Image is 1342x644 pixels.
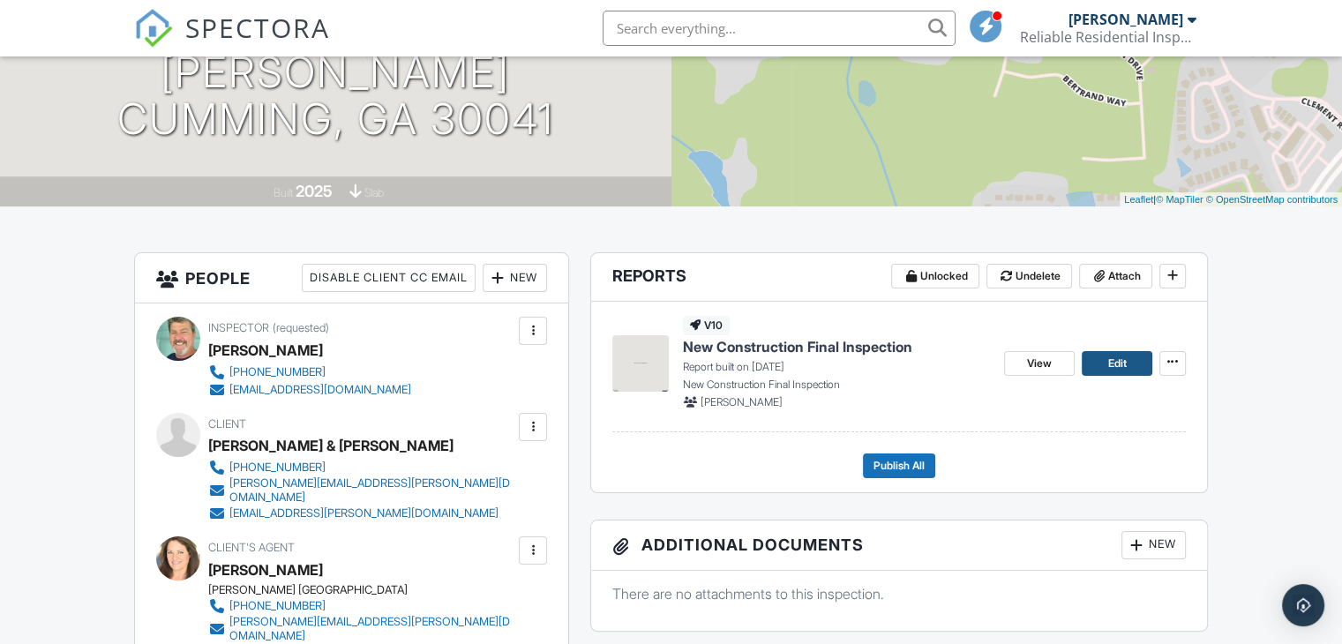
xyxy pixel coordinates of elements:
a: © MapTiler [1156,194,1203,205]
a: [EMAIL_ADDRESS][PERSON_NAME][DOMAIN_NAME] [208,505,514,522]
a: [PHONE_NUMBER] [208,459,514,476]
span: Built [274,186,293,199]
span: SPECTORA [185,9,330,46]
div: [PERSON_NAME][EMAIL_ADDRESS][PERSON_NAME][DOMAIN_NAME] [229,476,514,505]
span: slab [364,186,384,199]
div: [PERSON_NAME] [1068,11,1183,28]
div: [EMAIL_ADDRESS][DOMAIN_NAME] [229,383,411,397]
a: [PERSON_NAME][EMAIL_ADDRESS][PERSON_NAME][DOMAIN_NAME] [208,476,514,505]
span: Client's Agent [208,541,295,554]
div: Reliable Residential Inspections [1020,28,1196,46]
a: [PHONE_NUMBER] [208,597,514,615]
img: The Best Home Inspection Software - Spectora [134,9,173,48]
a: [PERSON_NAME] [208,557,323,583]
div: [PERSON_NAME] [208,337,323,363]
div: [PHONE_NUMBER] [229,365,326,379]
span: Client [208,417,246,431]
div: [PERSON_NAME] & [PERSON_NAME] [208,432,454,459]
input: Search everything... [603,11,956,46]
div: [EMAIL_ADDRESS][PERSON_NAME][DOMAIN_NAME] [229,506,499,520]
h3: People [135,253,568,303]
a: Leaflet [1124,194,1153,205]
a: [PHONE_NUMBER] [208,363,411,381]
div: [PHONE_NUMBER] [229,599,326,613]
div: [PERSON_NAME][EMAIL_ADDRESS][PERSON_NAME][DOMAIN_NAME] [229,615,514,643]
a: SPECTORA [134,24,330,61]
p: There are no attachments to this inspection. [612,584,1186,603]
div: Open Intercom Messenger [1282,584,1324,626]
div: Disable Client CC Email [302,264,476,292]
div: New [1121,531,1186,559]
a: [EMAIL_ADDRESS][DOMAIN_NAME] [208,381,411,399]
div: New [483,264,547,292]
a: [PERSON_NAME][EMAIL_ADDRESS][PERSON_NAME][DOMAIN_NAME] [208,615,514,643]
span: (requested) [273,321,329,334]
div: 2025 [296,182,333,200]
div: [PERSON_NAME] [GEOGRAPHIC_DATA] [208,583,529,597]
a: © OpenStreetMap contributors [1206,194,1338,205]
h1: [STREET_ADDRESS][PERSON_NAME] Cumming, GA 30041 [28,3,643,142]
span: Inspector [208,321,269,334]
h3: Additional Documents [591,520,1207,571]
div: [PHONE_NUMBER] [229,461,326,475]
div: | [1120,192,1342,207]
